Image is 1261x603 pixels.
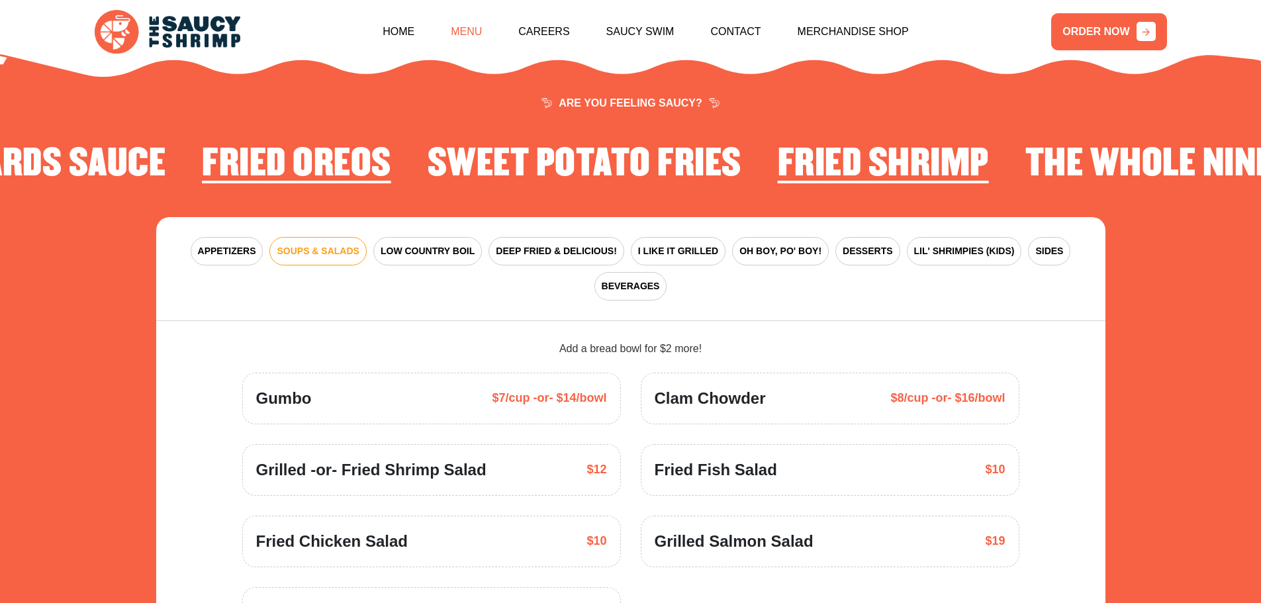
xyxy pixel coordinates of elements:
h2: Sweet Potato Fries [428,144,741,185]
span: $7/cup -or- $14/bowl [492,389,606,407]
span: $19 [985,532,1005,550]
span: Fried Fish Salad [655,458,777,482]
a: ORDER NOW [1051,13,1166,50]
span: I LIKE IT GRILLED [638,244,718,258]
span: ARE YOU FEELING SAUCY? [541,98,720,109]
span: $10 [985,461,1005,479]
span: Grilled Salmon Salad [655,530,814,553]
button: I LIKE IT GRILLED [631,237,725,265]
button: OH BOY, PO' BOY! [732,237,829,265]
span: SIDES [1035,244,1063,258]
span: LIL' SHRIMPIES (KIDS) [914,244,1015,258]
button: BEVERAGES [594,272,667,301]
a: Home [383,3,414,60]
div: Add a bread bowl for $2 more! [242,341,1019,357]
h2: Fried Oreos [202,144,391,185]
span: APPETIZERS [198,244,256,258]
li: 4 of 4 [428,144,741,190]
span: Fried Chicken Salad [256,530,408,553]
span: DESSERTS [843,244,892,258]
img: logo [95,10,240,54]
h2: Fried Shrimp [778,144,989,185]
span: SOUPS & SALADS [277,244,359,258]
button: APPETIZERS [191,237,263,265]
span: $10 [586,532,606,550]
button: DESSERTS [835,237,900,265]
a: Saucy Swim [606,3,675,60]
button: LOW COUNTRY BOIL [373,237,482,265]
li: 1 of 4 [778,144,989,190]
button: DEEP FRIED & DELICIOUS! [489,237,624,265]
button: SIDES [1028,237,1070,265]
button: LIL' SHRIMPIES (KIDS) [907,237,1022,265]
span: Clam Chowder [655,387,766,410]
span: Gumbo [256,387,312,410]
span: OH BOY, PO' BOY! [739,244,821,258]
a: Merchandise Shop [798,3,909,60]
a: Contact [710,3,761,60]
a: Menu [451,3,482,60]
a: Careers [518,3,569,60]
span: LOW COUNTRY BOIL [381,244,475,258]
span: DEEP FRIED & DELICIOUS! [496,244,617,258]
span: $12 [586,461,606,479]
span: $8/cup -or- $16/bowl [890,389,1005,407]
button: SOUPS & SALADS [269,237,366,265]
li: 3 of 4 [202,144,391,190]
span: BEVERAGES [602,279,660,293]
span: Grilled -or- Fried Shrimp Salad [256,458,487,482]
